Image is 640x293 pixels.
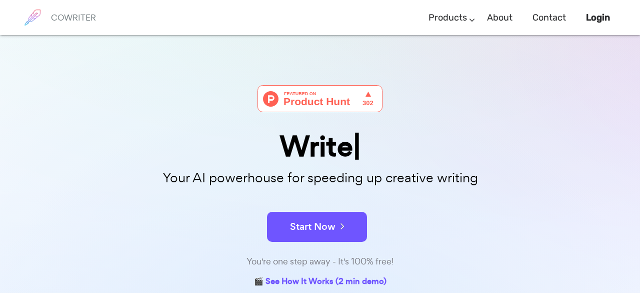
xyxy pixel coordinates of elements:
div: Write [70,132,570,161]
b: Login [586,12,610,23]
a: About [487,3,512,33]
h6: COWRITER [51,13,96,22]
button: Start Now [267,212,367,242]
img: Cowriter - Your AI buddy for speeding up creative writing | Product Hunt [257,85,382,112]
a: Products [428,3,467,33]
p: Your AI powerhouse for speeding up creative writing [70,167,570,189]
a: Contact [532,3,566,33]
div: You're one step away - It's 100% free! [70,254,570,269]
a: 🎬 See How It Works (2 min demo) [254,274,386,290]
a: Login [586,3,610,33]
img: brand logo [20,5,45,30]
